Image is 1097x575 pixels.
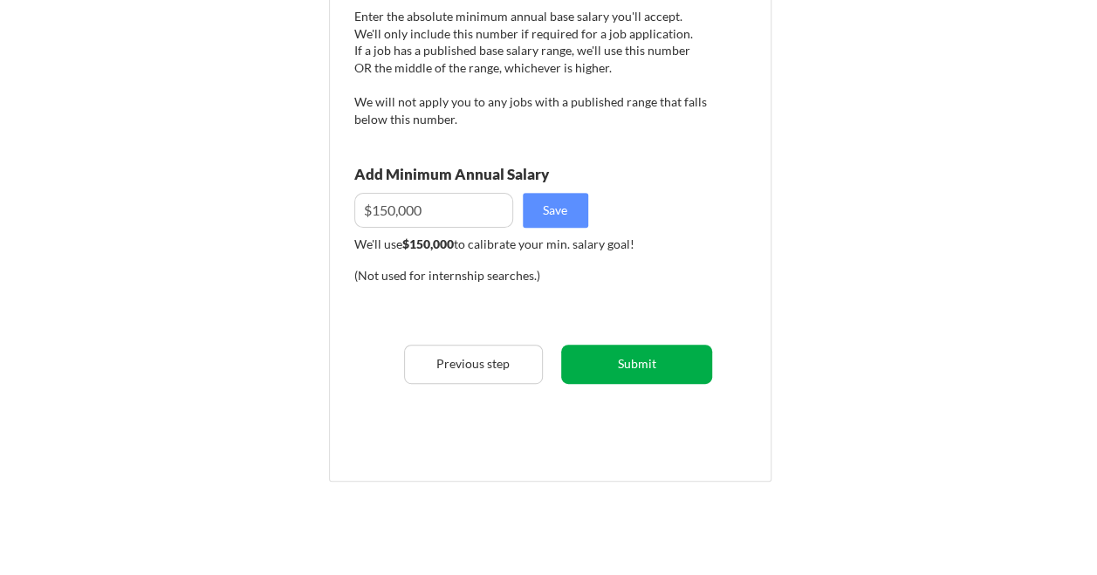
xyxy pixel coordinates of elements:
button: Previous step [404,345,543,384]
button: Save [523,193,588,228]
div: We'll use to calibrate your min. salary goal! [354,236,708,253]
div: Add Minimum Annual Salary [354,167,627,181]
strong: $150,000 [402,236,454,251]
button: Submit [561,345,712,384]
div: (Not used for internship searches.) [354,267,591,284]
div: Enter the absolute minimum annual base salary you'll accept. We'll only include this number if re... [354,8,708,127]
input: E.g. $100,000 [354,193,513,228]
